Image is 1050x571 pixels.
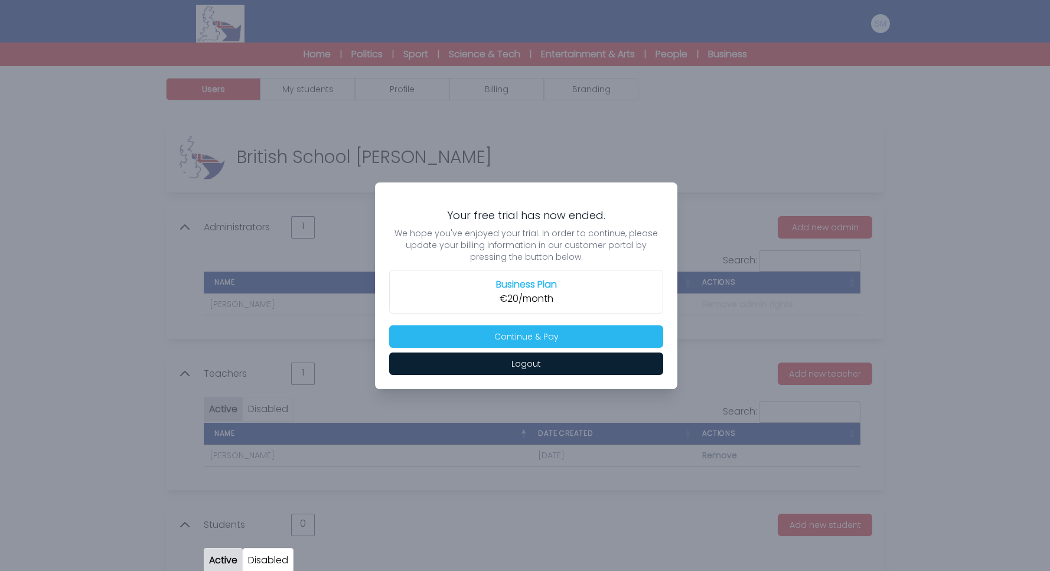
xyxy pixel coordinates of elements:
[397,278,656,292] h2: Business Plan
[248,553,288,567] a: Disabled
[389,325,663,348] button: Continue & Pay
[389,357,663,370] a: Logout
[389,329,663,343] a: Continue & Pay
[389,353,663,375] button: Logout
[397,292,656,306] p: €20/month
[389,227,663,263] p: We hope you've enjoyed your trial. In order to continue, please update your billing information i...
[389,208,663,223] h3: Your free trial has now ended.
[209,553,237,567] a: Active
